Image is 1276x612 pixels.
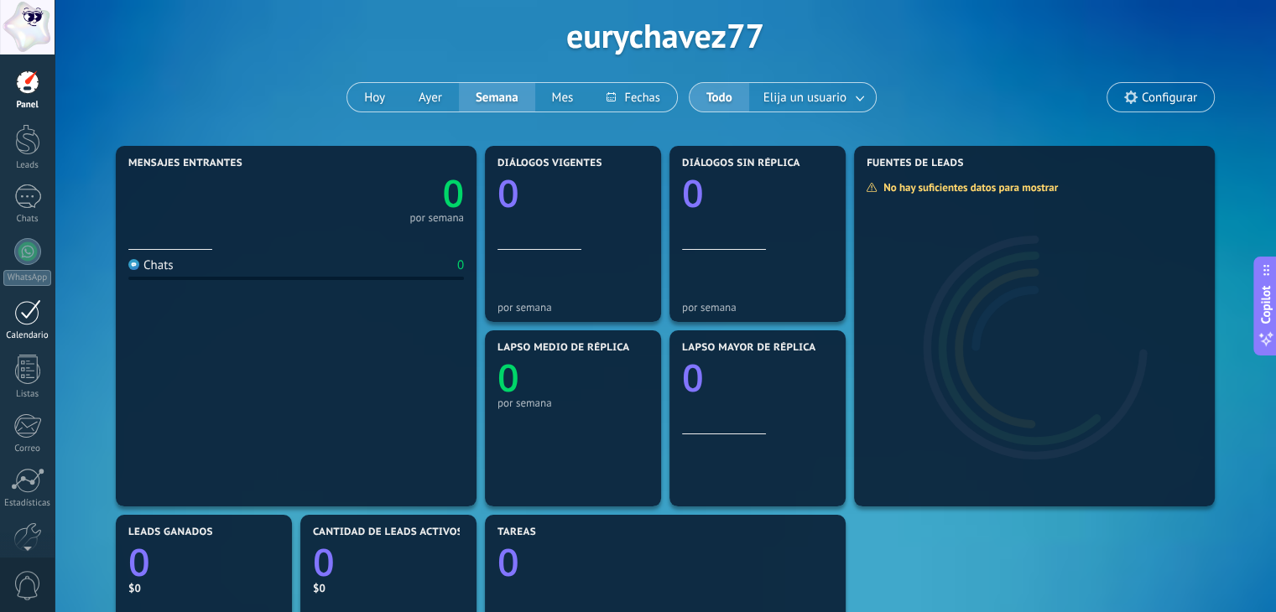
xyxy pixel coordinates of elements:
div: por semana [409,214,464,222]
a: 0 [313,537,464,588]
text: 0 [497,168,519,219]
button: Semana [459,83,535,112]
span: Leads ganados [128,526,213,538]
button: Elija un usuario [749,83,876,112]
text: 0 [442,168,464,219]
span: Fuentes de leads [867,158,964,169]
span: Mensajes entrantes [128,158,242,169]
div: WhatsApp [3,270,51,286]
span: Copilot [1258,286,1274,324]
div: por semana [682,301,833,314]
div: $0 [128,581,279,595]
text: 0 [313,537,335,588]
text: 0 [682,352,704,403]
a: 0 [497,537,833,588]
div: Chats [3,214,52,225]
a: 0 [296,168,464,219]
div: 0 [457,257,464,273]
button: Hoy [347,83,402,112]
span: Cantidad de leads activos [313,526,463,538]
span: Lapso medio de réplica [497,342,630,354]
div: Leads [3,160,52,171]
div: Panel [3,100,52,111]
text: 0 [497,537,519,588]
span: Configurar [1142,91,1197,105]
a: 0 [128,537,279,588]
text: 0 [497,352,519,403]
button: Ayer [402,83,459,112]
img: Chats [128,259,139,270]
text: 0 [682,168,704,219]
span: Elija un usuario [760,86,850,109]
div: Estadísticas [3,498,52,509]
div: Correo [3,443,52,454]
div: Chats [128,257,174,273]
span: Diálogos vigentes [497,158,602,169]
div: por semana [497,397,648,409]
span: Tareas [497,526,536,538]
text: 0 [128,537,150,588]
div: por semana [497,301,648,314]
div: Calendario [3,330,52,341]
span: Lapso mayor de réplica [682,342,815,354]
button: Mes [535,83,591,112]
div: $0 [313,581,464,595]
button: Todo [690,83,749,112]
div: Listas [3,389,52,400]
span: Diálogos sin réplica [682,158,800,169]
div: No hay suficientes datos para mostrar [866,180,1070,194]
